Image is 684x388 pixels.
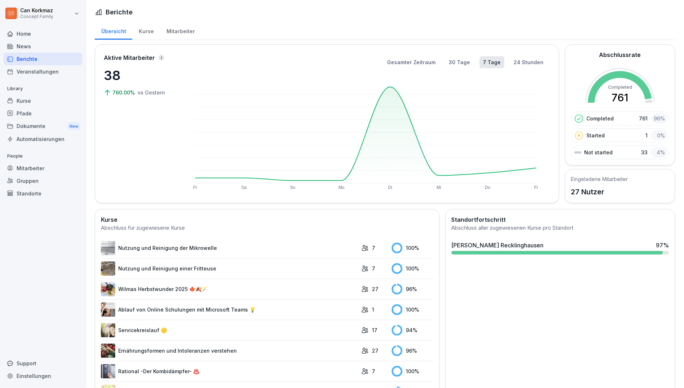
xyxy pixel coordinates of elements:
p: 760.00% [112,89,136,96]
img: e8eoks8cju23yjmx0b33vrq2.png [101,303,115,317]
a: Mitarbeiter [4,162,82,175]
a: Home [4,27,82,40]
p: 33 [641,149,648,156]
text: Mi [437,185,441,190]
button: 7 Tage [480,56,505,68]
p: 761 [639,115,648,122]
a: Kurse [4,94,82,107]
text: Mo [339,185,345,190]
button: Gesamter Zeitraum [383,56,440,68]
text: Fr [193,185,197,190]
img: bdidfg6e4ofg5twq7n4gd52h.png [101,344,115,358]
a: Rational -Der Kombidämpfer- ♨️ [101,364,358,379]
a: Pfade [4,107,82,120]
a: Automatisierungen [4,133,82,145]
a: Nutzung und Reinigung der Mikrowelle [101,241,358,255]
p: Concept Family [20,14,53,19]
h2: Abschlussrate [599,50,641,59]
img: v746e0paqtf9obk4lsso3w1h.png [101,282,115,296]
p: Can Korkmaz [20,8,53,14]
p: Aktive Mitarbeiter [104,53,155,62]
img: h1lolpoaabqe534qsg7vh4f7.png [101,241,115,255]
h2: Standortfortschritt [452,215,669,224]
div: 100 % [392,263,434,274]
a: Ablauf von Online Schulungen mit Microsoft Teams 💡 [101,303,358,317]
div: 4 % [652,147,667,158]
div: 94 % [392,325,434,336]
p: 1 [646,132,648,139]
img: b2msvuojt3s6egexuweix326.png [101,261,115,276]
p: vs Gestern [138,89,165,96]
div: 96 % [652,113,667,124]
p: Not started [585,149,613,156]
a: Veranstaltungen [4,65,82,78]
h1: Berichte [106,7,133,17]
p: 7 [372,265,376,272]
div: Support [4,357,82,370]
a: Einstellungen [4,370,82,382]
p: 7 [372,244,376,252]
text: Fr [535,185,539,190]
p: 27 Nutzer [571,186,628,197]
text: So [290,185,296,190]
div: 100 % [392,366,434,377]
p: People [4,150,82,162]
div: 96 % [392,284,434,295]
div: Abschluss aller zugewiesenen Kurse pro Standort [452,224,669,232]
p: Completed [587,115,614,122]
a: DokumenteNew [4,120,82,133]
img: v87k9k5isnb6jqloy4jwk1in.png [101,323,115,338]
div: 0 % [652,130,667,141]
a: Kurse [132,21,160,40]
div: 100 % [392,243,434,253]
p: 1 [372,306,374,313]
p: 7 [372,367,376,375]
text: Do [485,185,491,190]
h5: Eingeladene Mitarbeiter [571,175,628,183]
button: 24 Stunden [510,56,547,68]
div: 100 % [392,304,434,315]
p: 38 [104,66,176,85]
p: 27 [372,347,379,354]
a: Standorte [4,187,82,200]
p: Library [4,83,82,94]
div: New [68,122,80,131]
div: Dokumente [4,120,82,133]
a: [PERSON_NAME] Recklinghausen97% [449,238,672,257]
a: Gruppen [4,175,82,187]
img: przilfagqu39ul8e09m81im9.png [101,364,115,379]
button: 30 Tage [445,56,474,68]
div: [PERSON_NAME] Recklinghausen [452,241,544,250]
div: 97 % [656,241,669,250]
a: Ernährungsformen und Intoleranzen verstehen [101,344,358,358]
a: Nutzung und Reinigung einer Fritteuse [101,261,358,276]
div: 96 % [392,345,434,356]
div: Abschluss für zugewiesene Kurse [101,224,434,232]
p: 17 [372,326,378,334]
a: Übersicht [95,21,132,40]
p: 27 [372,285,379,293]
a: News [4,40,82,53]
text: Sa [241,185,247,190]
text: Di [388,185,392,190]
p: Started [587,132,605,139]
a: Mitarbeiter [160,21,201,40]
a: Berichte [4,53,82,65]
h2: Kurse [101,215,434,224]
a: Servicekreislauf 🟡 [101,323,358,338]
a: Wilmas Herbstwunder 2025 🍁🍂🪄 [101,282,358,296]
